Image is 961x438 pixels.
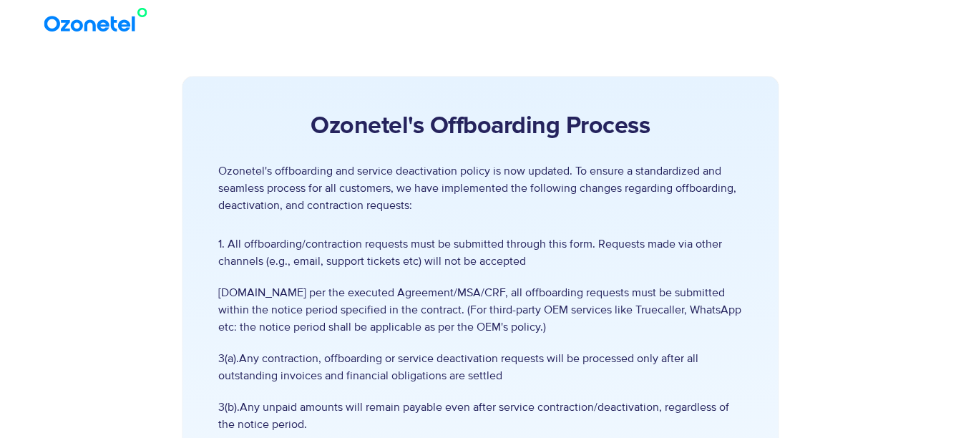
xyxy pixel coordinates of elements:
[218,284,743,336] span: [DOMAIN_NAME] per the executed Agreement/MSA/CRF, all offboarding requests must be submitted with...
[218,350,743,384] span: 3(a).Any contraction, offboarding or service deactivation requests will be processed only after a...
[218,112,743,141] h2: Ozonetel's Offboarding Process
[218,399,743,433] span: 3(b).Any unpaid amounts will remain payable even after service contraction/deactivation, regardle...
[218,235,743,270] span: 1. All offboarding/contraction requests must be submitted through this form. Requests made via ot...
[218,162,743,214] p: Ozonetel's offboarding and service deactivation policy is now updated. To ensure a standardized a...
